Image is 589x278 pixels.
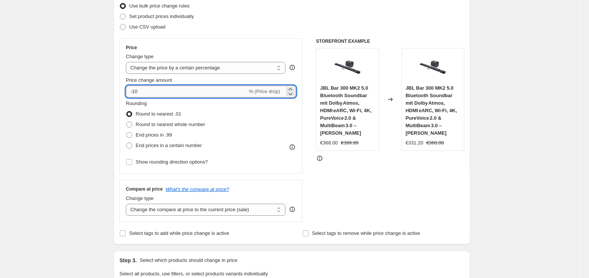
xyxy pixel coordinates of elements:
span: % (Price drop) [249,89,280,94]
h6: STOREFRONT EXAMPLE [316,38,464,44]
span: End prices in a certain number [136,143,202,148]
div: help [288,206,296,213]
input: -15 [126,86,247,98]
span: Change type [126,195,154,201]
img: 513JmoTHb0L_80x.jpg [332,52,362,82]
strike: €399.99 [341,139,358,147]
span: Price change amount [126,77,172,83]
span: JBL Bar 300 MK2 5.0 Bluetooth Soundbar mit Dolby Atmos, HDMI eARC, Wi-Fi, 4K, PureVoice 2.0 & Mul... [320,85,372,136]
strike: €368.00 [426,139,444,147]
span: Use CSV upload [129,24,165,30]
span: Use bulk price change rules [129,3,189,9]
span: Round to nearest whole number [136,122,205,127]
div: €368.00 [320,139,338,147]
div: help [288,64,296,71]
h3: Price [126,45,137,51]
span: Show rounding direction options? [136,159,208,165]
span: Select tags to remove while price change is active [312,230,420,236]
button: What's the compare at price? [166,186,229,192]
span: Select all products, use filters, or select products variants individually [119,271,268,276]
span: Round to nearest .01 [136,111,181,117]
div: €331.20 [406,139,423,147]
p: Select which products should change in price [140,257,237,264]
span: Set product prices individually [129,14,194,19]
img: 513JmoTHb0L_80x.jpg [418,52,448,82]
span: End prices in .99 [136,132,172,138]
span: Select tags to add while price change is active [129,230,229,236]
span: Change type [126,54,154,59]
h2: Step 3. [119,257,137,264]
span: JBL Bar 300 MK2 5.0 Bluetooth Soundbar mit Dolby Atmos, HDMI eARC, Wi-Fi, 4K, PureVoice 2.0 & Mul... [406,85,457,136]
span: Rounding [126,101,147,106]
h3: Compare at price [126,186,163,192]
